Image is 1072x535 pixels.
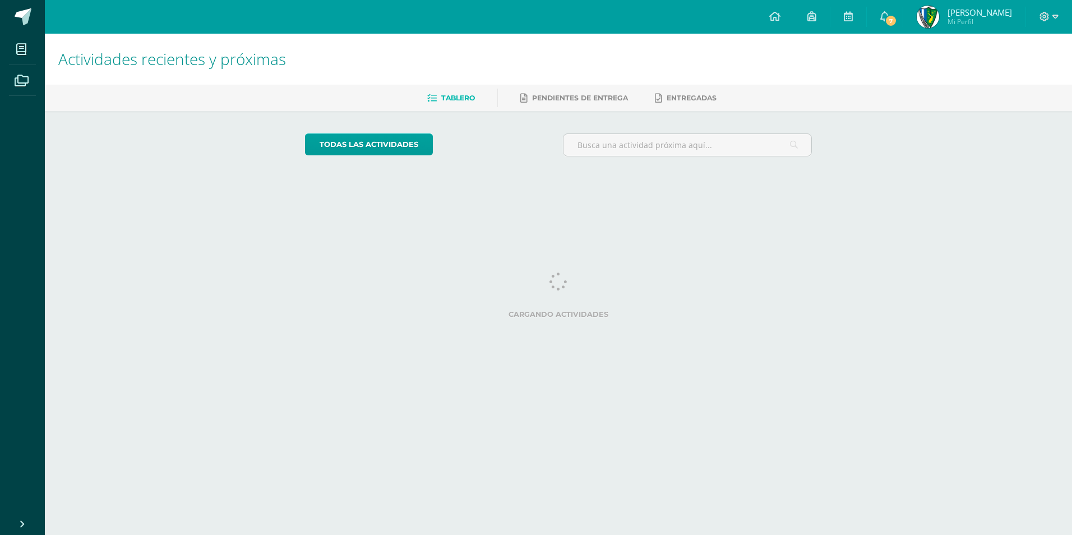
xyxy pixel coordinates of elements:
span: 7 [885,15,897,27]
a: Tablero [427,89,475,107]
span: [PERSON_NAME] [948,7,1012,18]
span: Actividades recientes y próximas [58,48,286,70]
a: Entregadas [655,89,717,107]
label: Cargando actividades [305,310,812,319]
span: Pendientes de entrega [532,94,628,102]
a: Pendientes de entrega [520,89,628,107]
span: Tablero [441,94,475,102]
a: todas las Actividades [305,133,433,155]
span: Mi Perfil [948,17,1012,26]
input: Busca una actividad próxima aquí... [563,134,812,156]
img: 84e12c30491292636b3a96400ff7cef8.png [917,6,939,28]
span: Entregadas [667,94,717,102]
